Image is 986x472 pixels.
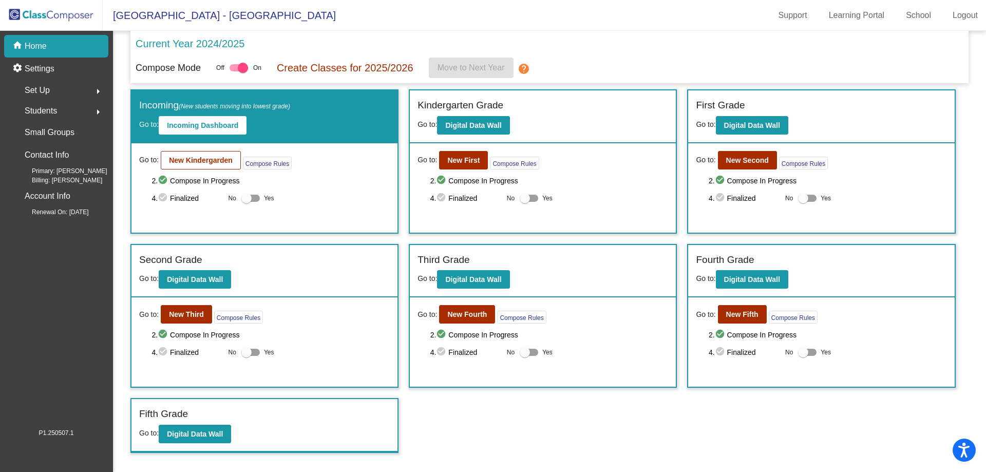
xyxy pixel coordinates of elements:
button: Compose Rules [214,311,263,324]
mat-icon: check_circle [436,346,448,358]
span: Go to: [696,155,715,165]
span: 2. Compose In Progress [151,329,390,341]
span: 2. Compose In Progress [430,175,669,187]
button: Digital Data Wall [437,270,509,289]
span: Yes [264,346,274,358]
span: No [229,194,236,203]
mat-icon: check_circle [436,175,448,187]
b: Incoming Dashboard [167,121,238,129]
mat-icon: check_circle [436,329,448,341]
mat-icon: check_circle [715,329,727,341]
button: Digital Data Wall [159,270,231,289]
span: No [785,348,793,357]
span: Go to: [418,274,437,282]
b: New First [447,156,480,164]
button: New Second [718,151,777,169]
mat-icon: check_circle [158,329,170,341]
a: Support [770,7,816,24]
button: Digital Data Wall [716,116,788,135]
button: Compose Rules [243,157,292,169]
span: Off [216,63,224,72]
button: Compose Rules [497,311,546,324]
mat-icon: check_circle [715,346,727,358]
label: Kindergarten Grade [418,98,503,113]
b: Digital Data Wall [167,430,223,438]
b: Digital Data Wall [724,121,780,129]
span: Go to: [418,309,437,320]
a: Logout [944,7,986,24]
button: Move to Next Year [429,58,514,78]
button: New Fourth [439,305,495,324]
span: 4. Finalized [709,192,780,204]
button: Incoming Dashboard [159,116,246,135]
b: Digital Data Wall [724,275,780,284]
span: [GEOGRAPHIC_DATA] - [GEOGRAPHIC_DATA] [103,7,336,24]
b: Digital Data Wall [445,121,501,129]
span: 4. Finalized [151,192,223,204]
span: 2. Compose In Progress [430,329,669,341]
b: New Fourth [447,310,487,318]
p: Create Classes for 2025/2026 [277,60,413,75]
label: Third Grade [418,253,469,268]
button: New Fifth [718,305,767,324]
span: No [507,194,515,203]
span: 2. Compose In Progress [709,175,947,187]
span: Students [25,104,57,118]
mat-icon: check_circle [715,192,727,204]
span: Go to: [139,120,159,128]
span: Go to: [696,274,715,282]
b: New Kindergarden [169,156,233,164]
span: Billing: [PERSON_NAME] [15,176,102,185]
mat-icon: check_circle [715,175,727,187]
b: New Second [726,156,769,164]
mat-icon: arrow_right [92,106,104,118]
span: Yes [264,192,274,204]
mat-icon: settings [12,63,25,75]
b: Digital Data Wall [167,275,223,284]
button: Compose Rules [490,157,539,169]
p: Current Year 2024/2025 [136,36,244,51]
span: 2. Compose In Progress [709,329,947,341]
button: New Third [161,305,212,324]
span: Go to: [139,309,159,320]
span: No [507,348,515,357]
span: Go to: [139,429,159,437]
button: New First [439,151,488,169]
a: Learning Portal [821,7,893,24]
b: New Third [169,310,204,318]
button: Digital Data Wall [437,116,509,135]
span: Go to: [696,309,715,320]
span: 4. Finalized [430,192,502,204]
span: No [785,194,793,203]
a: School [898,7,939,24]
button: Compose Rules [779,157,828,169]
p: Compose Mode [136,61,201,75]
span: Set Up [25,83,50,98]
span: 4. Finalized [709,346,780,358]
mat-icon: check_circle [158,346,170,358]
span: Yes [542,346,553,358]
span: Yes [542,192,553,204]
mat-icon: check_circle [158,175,170,187]
label: Fifth Grade [139,407,188,422]
button: Digital Data Wall [716,270,788,289]
button: Compose Rules [769,311,818,324]
label: Second Grade [139,253,202,268]
mat-icon: check_circle [436,192,448,204]
span: No [229,348,236,357]
label: Fourth Grade [696,253,754,268]
p: Contact Info [25,148,69,162]
b: New Fifth [726,310,759,318]
p: Home [25,40,47,52]
b: Digital Data Wall [445,275,501,284]
p: Small Groups [25,125,74,140]
span: Renewal On: [DATE] [15,207,88,217]
span: 4. Finalized [151,346,223,358]
span: 2. Compose In Progress [151,175,390,187]
mat-icon: home [12,40,25,52]
mat-icon: check_circle [158,192,170,204]
span: Yes [821,346,831,358]
mat-icon: arrow_right [92,85,104,98]
label: Incoming [139,98,290,113]
label: First Grade [696,98,745,113]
